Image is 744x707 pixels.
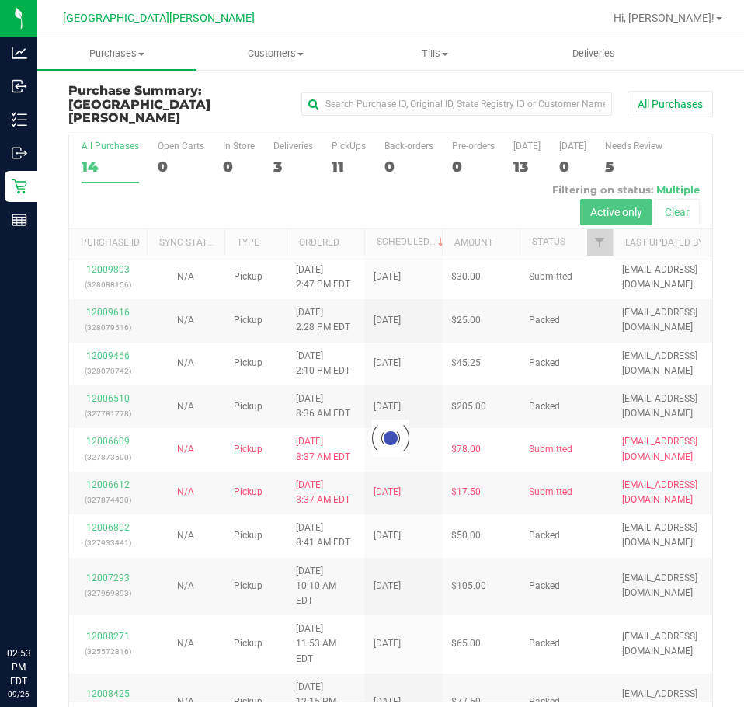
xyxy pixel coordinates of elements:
button: All Purchases [628,91,713,117]
span: [GEOGRAPHIC_DATA][PERSON_NAME] [63,12,255,25]
inline-svg: Inbound [12,78,27,94]
span: Purchases [37,47,196,61]
inline-svg: Inventory [12,112,27,127]
inline-svg: Analytics [12,45,27,61]
input: Search Purchase ID, Original ID, State Registry ID or Customer Name... [301,92,612,116]
span: [GEOGRAPHIC_DATA][PERSON_NAME] [68,97,210,126]
p: 02:53 PM EDT [7,646,30,688]
span: Deliveries [551,47,636,61]
inline-svg: Outbound [12,145,27,161]
inline-svg: Retail [12,179,27,194]
span: Customers [197,47,355,61]
a: Deliveries [514,37,673,70]
a: Customers [196,37,356,70]
h3: Purchase Summary: [68,84,283,125]
a: Tills [356,37,515,70]
a: Purchases [37,37,196,70]
inline-svg: Reports [12,212,27,228]
span: Hi, [PERSON_NAME]! [614,12,714,24]
iframe: Resource center [16,583,62,629]
p: 09/26 [7,688,30,700]
span: Tills [356,47,514,61]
